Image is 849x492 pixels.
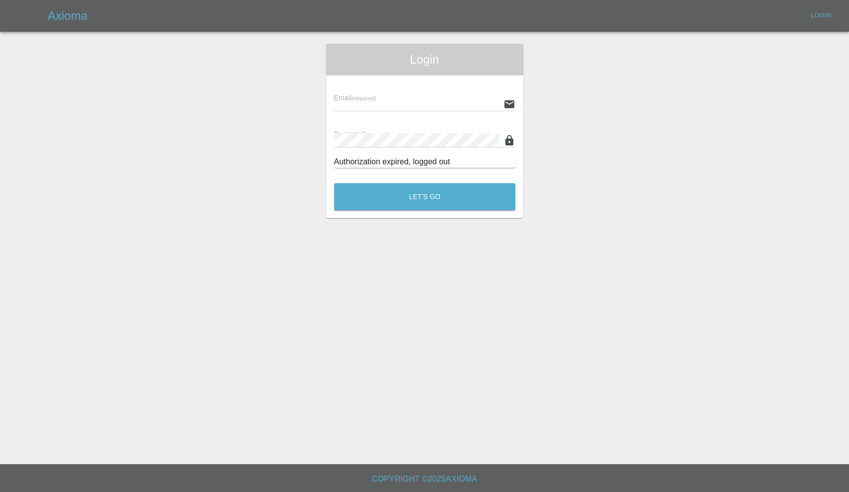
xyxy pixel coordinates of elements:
[48,8,87,24] h5: Axioma
[334,156,515,168] div: Authorization expired, logged out
[352,95,376,101] small: (required)
[334,94,376,102] span: Email
[334,130,390,138] span: Password
[805,8,837,23] a: Login
[8,472,841,486] h6: Copyright © 2025 Axioma
[334,183,515,211] button: Let's Go
[365,132,390,138] small: (required)
[334,52,515,68] span: Login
